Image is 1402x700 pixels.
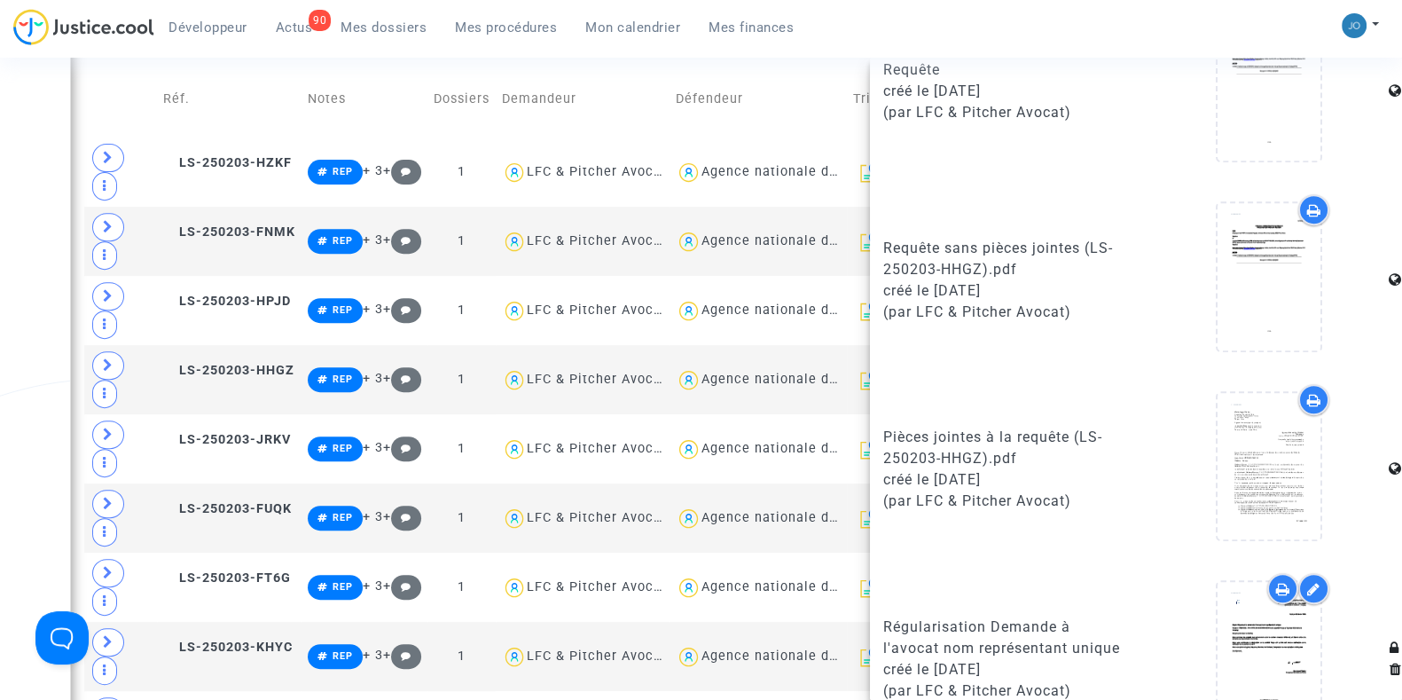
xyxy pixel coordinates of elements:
span: + 3 [363,371,383,386]
img: icon-user.svg [676,367,701,393]
img: icon-user.svg [502,298,528,324]
td: Demandeur [496,61,670,138]
span: LS-250203-HPJD [163,294,291,309]
a: Développeur [154,14,262,41]
img: icon-user.svg [502,437,528,462]
span: + 3 [363,578,383,594]
span: LS-250203-FT6G [163,570,291,586]
img: website_grey.svg [28,46,43,60]
div: créé le [DATE] [883,659,1123,680]
img: icon-user.svg [502,367,528,393]
a: 90Actus [262,14,327,41]
div: (par LFC & Pitcher Avocat) [883,302,1123,323]
td: Notes [302,61,427,138]
img: icon-user.svg [676,506,701,531]
span: REP [333,235,353,247]
span: Développeur [168,20,247,35]
span: + 3 [363,163,383,178]
div: Agence nationale de l'habitat [701,649,897,664]
div: Pièces jointes à la requête (LS-250203-HHGZ).pdf [883,427,1123,469]
a: Mon calendrier [571,14,694,41]
div: créé le [DATE] [883,81,1123,102]
div: Domaine [91,105,137,116]
img: icon-user.svg [676,298,701,324]
div: Agence nationale de l'habitat [701,372,897,387]
td: Réf. [157,61,302,138]
td: 1 [427,553,496,622]
span: REP [333,443,353,454]
span: + [383,302,421,317]
span: LS-250203-JRKV [163,432,291,447]
img: icon-archive.svg [860,231,881,252]
span: LS-250203-KHYC [163,640,293,655]
img: icon-archive.svg [860,646,881,667]
span: REP [333,166,353,177]
img: icon-user.svg [502,160,528,185]
img: icon-archive.svg [860,438,881,460]
img: logo_orange.svg [28,28,43,43]
div: créé le [DATE] [883,469,1123,491]
div: Agence nationale de l'habitat [701,441,897,456]
span: LS-250203-FUQK [163,501,292,516]
span: REP [333,581,353,593]
td: Dossiers [427,61,496,138]
img: 45a793c8596a0d21866ab9c5374b5e4b [1342,13,1367,38]
span: + 3 [363,509,383,524]
span: Actus [276,20,313,35]
div: créé le [DATE] [883,280,1123,302]
div: Agence nationale de l'habitat [701,510,897,525]
span: Mon calendrier [585,20,680,35]
iframe: Help Scout Beacon - Open [35,611,89,665]
span: + [383,509,421,524]
span: Mes finances [709,20,794,35]
div: Mots-clés [221,105,271,116]
a: Mes procédures [441,14,571,41]
td: Tribunal [847,61,1021,138]
img: icon-user.svg [676,229,701,255]
div: v 4.0.25 [50,28,87,43]
div: Requête [883,59,1123,81]
div: Requête sans pièces jointes (LS-250203-HHGZ).pdf [883,238,1123,280]
div: LFC & Pitcher Avocat [527,510,667,525]
img: icon-archive.svg [860,161,881,183]
div: (par LFC & Pitcher Avocat) [883,491,1123,512]
div: LFC & Pitcher Avocat [527,303,667,318]
div: (par LFC & Pitcher Avocat) [883,102,1123,123]
td: Défendeur [670,61,847,138]
span: + [383,648,421,663]
span: LS-250203-HHGZ [163,363,294,378]
div: [GEOGRAPHIC_DATA] [853,507,1014,529]
div: Agence nationale de l'habitat [701,164,897,179]
img: jc-logo.svg [13,9,154,45]
td: 1 [427,622,496,691]
img: tab_domain_overview_orange.svg [72,103,86,117]
img: icon-archive.svg [860,507,881,529]
img: icon-user.svg [502,575,528,601]
img: icon-archive.svg [860,300,881,321]
div: Régularisation Demande à l'avocat nom représentant unique [883,617,1123,659]
td: 1 [427,207,496,276]
div: Agence nationale de l'habitat [701,303,897,318]
div: LFC & Pitcher Avocat [527,579,667,594]
div: Agence nationale de l'habitat [701,233,897,248]
div: LFC & Pitcher Avocat [527,441,667,456]
span: + 3 [363,302,383,317]
div: [GEOGRAPHIC_DATA] [853,646,1014,667]
div: [GEOGRAPHIC_DATA] [853,300,1014,321]
span: REP [333,512,353,523]
div: [GEOGRAPHIC_DATA] [853,438,1014,460]
div: [GEOGRAPHIC_DATA] [853,231,1014,252]
span: + 3 [363,232,383,248]
a: Mes finances [694,14,808,41]
a: Mes dossiers [326,14,441,41]
td: 1 [427,345,496,414]
span: Mes procédures [455,20,557,35]
img: icon-user.svg [676,160,701,185]
span: + [383,163,421,178]
img: icon-user.svg [676,437,701,462]
img: tab_keywords_by_traffic_grey.svg [201,103,215,117]
td: 1 [427,138,496,207]
img: icon-archive.svg [860,369,881,390]
div: [GEOGRAPHIC_DATA] [853,161,1014,183]
img: icon-user.svg [502,506,528,531]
